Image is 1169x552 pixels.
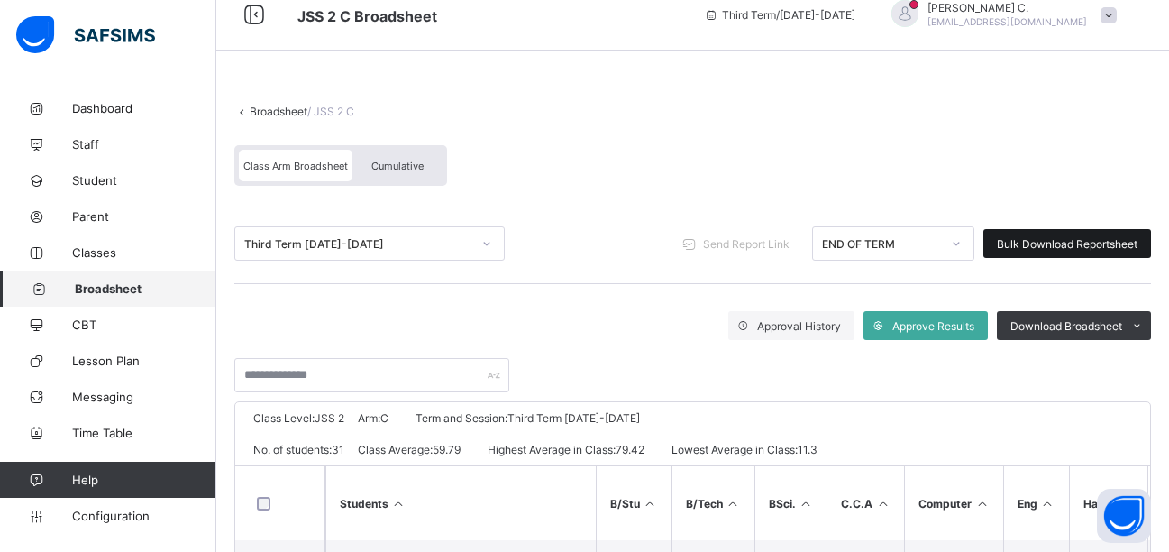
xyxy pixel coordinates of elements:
th: Computer [904,466,1003,540]
th: B/Stu [596,466,671,540]
span: Approve Results [892,319,974,333]
span: Class Level: [253,411,315,425]
span: Configuration [72,509,215,523]
span: Approval History [757,319,841,333]
span: Help [72,473,215,487]
span: Term and Session: [416,411,507,425]
i: Sort in Ascending Order [643,497,658,511]
i: Sort in Ascending Order [974,497,990,511]
button: Open asap [1097,489,1151,543]
span: Arm: [358,411,380,425]
span: [EMAIL_ADDRESS][DOMAIN_NAME] [927,16,1087,27]
span: 31 [332,443,344,456]
span: [PERSON_NAME] C. [927,1,1087,14]
th: Hausa [1069,466,1148,540]
i: Sort Ascending [391,497,406,511]
span: Broadsheet [75,281,216,296]
a: Broadsheet [250,105,307,118]
span: Highest Average in Class: [488,443,616,456]
i: Sort in Ascending Order [875,497,890,511]
th: C.C.A [827,466,904,540]
span: 11.3 [798,443,817,456]
th: Students [325,466,596,540]
span: Time Table [72,426,216,440]
th: B/Tech [671,466,754,540]
span: Cumulative [371,160,424,172]
span: Messaging [72,390,216,404]
span: Dashboard [72,101,216,115]
th: Eng [1003,466,1069,540]
div: END OF TERM [822,237,941,251]
span: Lowest Average in Class: [671,443,798,456]
span: JSS 2 [315,411,344,425]
span: session/term information [704,8,855,22]
span: Staff [72,137,216,152]
i: Sort in Ascending Order [799,497,814,511]
span: Download Broadsheet [1010,319,1122,333]
span: CBT [72,317,216,332]
span: Class Arm Broadsheet [297,7,437,25]
span: Class Arm Broadsheet [243,160,348,172]
i: Sort in Ascending Order [1040,497,1055,511]
span: Parent [72,209,216,224]
span: Bulk Download Reportsheet [997,237,1137,251]
span: Lesson Plan [72,354,216,368]
span: Student [72,173,216,188]
img: safsims [16,16,155,54]
span: Send Report Link [703,237,790,251]
th: BSci. [754,466,827,540]
i: Sort in Ascending Order [726,497,741,511]
span: Class Average: [358,443,433,456]
span: Classes [72,245,216,260]
div: Third Term [DATE]-[DATE] [244,237,471,251]
span: No. of students: [253,443,332,456]
span: 59.79 [433,443,461,456]
span: Third Term [DATE]-[DATE] [507,411,640,425]
span: / JSS 2 C [307,105,354,118]
span: C [380,411,388,425]
span: 79.42 [616,443,644,456]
